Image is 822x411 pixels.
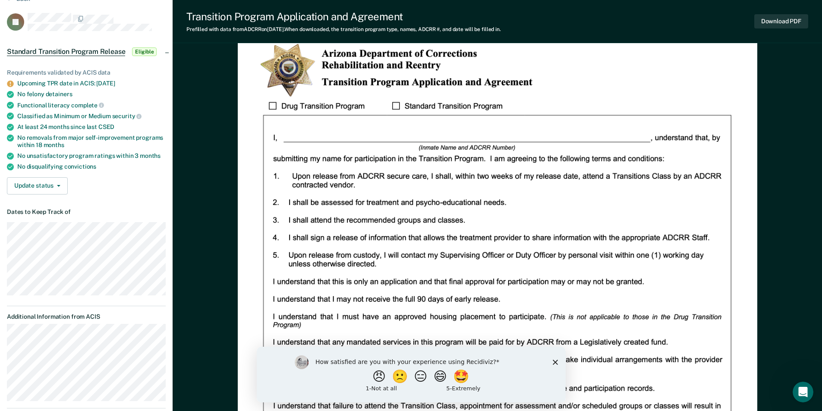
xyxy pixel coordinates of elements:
[46,91,72,97] span: detainers
[186,10,501,23] div: Transition Program Application and Agreement
[17,91,166,98] div: No felony
[17,152,166,160] div: No unsatisfactory program ratings within 3
[754,14,808,28] button: Download PDF
[7,208,166,216] dt: Dates to Keep Track of
[132,47,157,56] span: Eligible
[186,26,501,32] div: Prefilled with data from ADCRR on [DATE] . When downloaded, the transition program type, names, A...
[7,47,125,56] span: Standard Transition Program Release
[17,112,166,120] div: Classified as Minimum or Medium
[17,123,166,131] div: At least 24 months since last
[140,152,161,159] span: months
[257,347,566,402] iframe: Survey by Kim from Recidiviz
[44,141,64,148] span: months
[793,382,813,402] iframe: Intercom live chat
[7,313,166,320] dt: Additional Information from ACIS
[64,163,96,170] span: convictions
[17,101,166,109] div: Functional literacy
[71,102,104,109] span: complete
[7,177,68,195] button: Update status
[98,123,114,130] span: CSED
[112,113,142,119] span: security
[7,69,166,76] div: Requirements validated by ACIS data
[17,163,166,170] div: No disqualifying
[17,80,166,87] div: Upcoming TPR date in ACIS: [DATE]
[17,134,166,149] div: No removals from major self-improvement programs within 18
